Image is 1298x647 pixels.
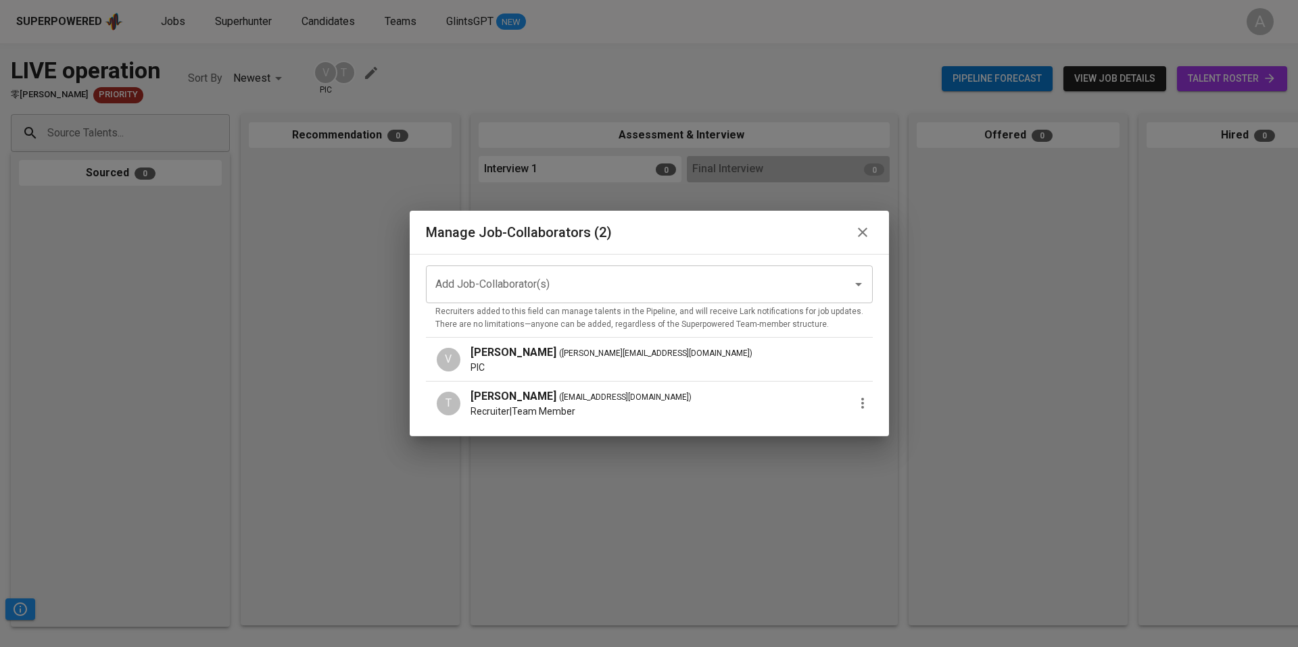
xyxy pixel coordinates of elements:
[559,391,692,405] span: ( [EMAIL_ADDRESS][DOMAIN_NAME] )
[435,305,863,332] p: Recruiters added to this field can manage talents in the Pipeline, and will receive Lark notifica...
[471,390,556,403] b: [PERSON_NAME]
[437,392,460,415] div: T
[559,347,752,361] span: ( [PERSON_NAME][EMAIL_ADDRESS][DOMAIN_NAME] )
[471,361,873,374] p: PIC
[849,275,868,294] button: Open
[471,346,556,359] b: [PERSON_NAME]
[426,222,612,243] h6: Manage Job-Collaborators (2)
[471,405,873,418] p: Recruiter | Team Member
[437,348,460,371] div: V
